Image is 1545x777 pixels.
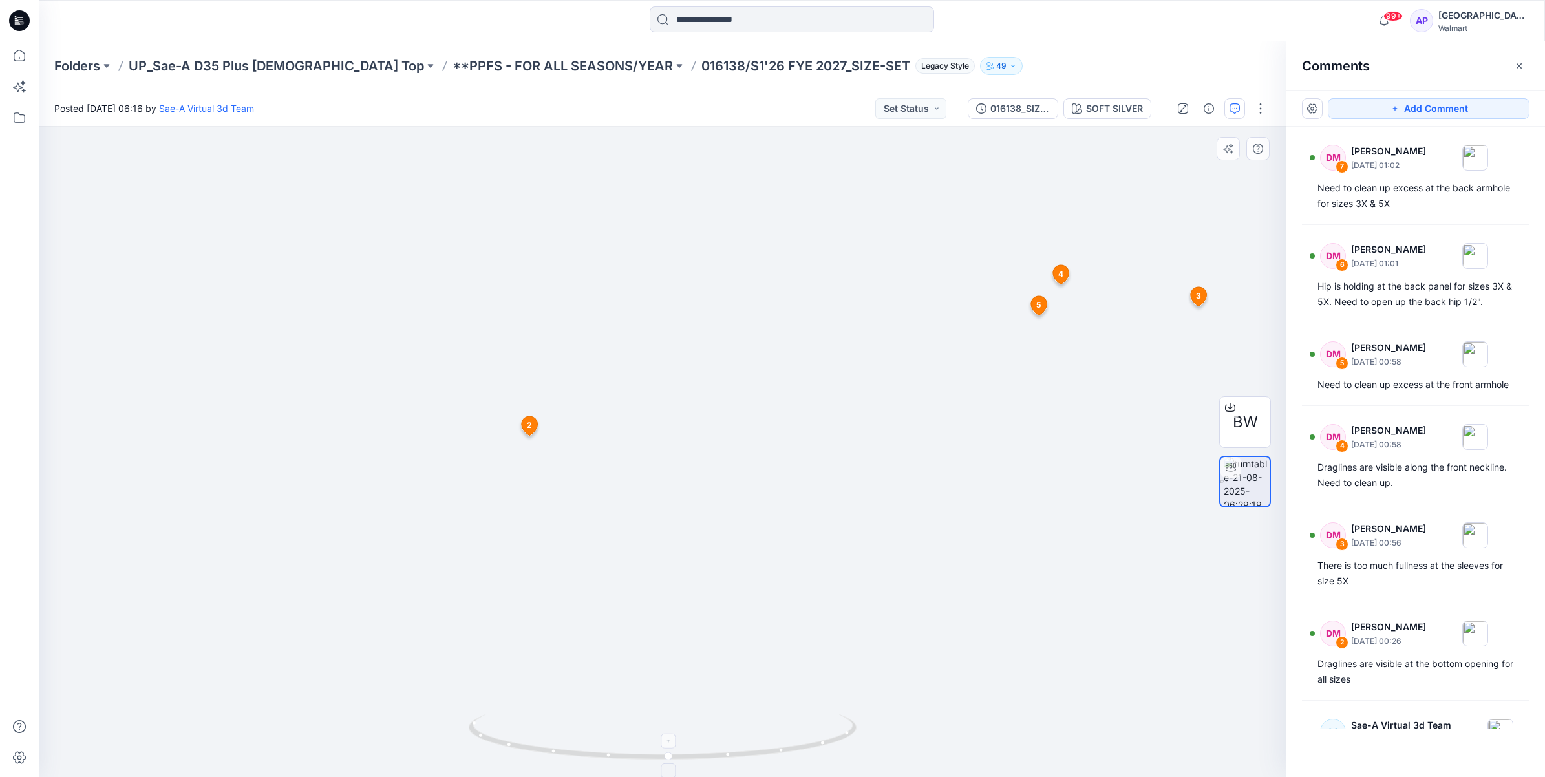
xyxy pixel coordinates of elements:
[1351,423,1426,438] p: [PERSON_NAME]
[159,103,254,114] a: Sae-A Virtual 3d Team
[1351,438,1426,451] p: [DATE] 00:58
[1351,619,1426,635] p: [PERSON_NAME]
[54,57,100,75] a: Folders
[1351,257,1426,270] p: [DATE] 01:01
[915,58,975,74] span: Legacy Style
[1317,558,1514,589] div: There is too much fullness at the sleeves for size 5X
[1410,9,1433,32] div: AP
[1317,460,1514,491] div: Draglines are visible along the front neckline. Need to clean up.
[1351,340,1426,356] p: [PERSON_NAME]
[453,57,673,75] a: **PPFS - FOR ALL SEASONS/YEAR
[1320,341,1346,367] div: DM
[1336,636,1348,649] div: 2
[910,57,975,75] button: Legacy Style
[1336,357,1348,370] div: 5
[1336,259,1348,271] div: 6
[1351,356,1426,368] p: [DATE] 00:58
[1351,242,1426,257] p: [PERSON_NAME]
[980,57,1023,75] button: 49
[1351,635,1426,648] p: [DATE] 00:26
[1336,440,1348,452] div: 4
[1351,144,1426,159] p: [PERSON_NAME]
[1320,719,1346,745] div: SA
[129,57,424,75] a: UP_Sae-A D35 Plus [DEMOGRAPHIC_DATA] Top
[1438,8,1529,23] div: [GEOGRAPHIC_DATA]
[1320,424,1346,450] div: DM
[1320,522,1346,548] div: DM
[1302,58,1370,74] h2: Comments
[1383,11,1403,21] span: 99+
[1233,410,1258,434] span: BW
[1317,377,1514,392] div: Need to clean up excess at the front armhole
[701,57,910,75] p: 016138/S1'26 FYE 2027_SIZE-SET
[1224,457,1270,506] img: turntable-21-08-2025-06:29:19
[1199,98,1219,119] button: Details
[1351,159,1426,172] p: [DATE] 01:02
[1317,656,1514,687] div: Draglines are visible at the bottom opening for all sizes
[1317,180,1514,211] div: Need to clean up excess at the back armhole for sizes 3X & 5X
[54,101,254,115] span: Posted [DATE] 06:16 by
[1320,243,1346,269] div: DM
[1317,279,1514,310] div: Hip is holding at the back panel for sizes 3X & 5X. Need to open up the back hip 1/2".
[1336,538,1348,551] div: 3
[1336,160,1348,173] div: 7
[1320,145,1346,171] div: DM
[1328,98,1529,119] button: Add Comment
[990,101,1050,116] div: 016138_SIZE-SET_TS PUFF SLV FLEECE SAEA 081925
[1438,23,1529,33] div: Walmart
[1086,101,1143,116] div: SOFT SILVER
[1320,621,1346,646] div: DM
[996,59,1007,73] p: 49
[1351,521,1426,537] p: [PERSON_NAME]
[968,98,1058,119] button: 016138_SIZE-SET_TS PUFF SLV FLEECE SAEA 081925
[1351,718,1451,733] p: Sae-A Virtual 3d Team
[1063,98,1151,119] button: SOFT SILVER
[1351,537,1426,549] p: [DATE] 00:56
